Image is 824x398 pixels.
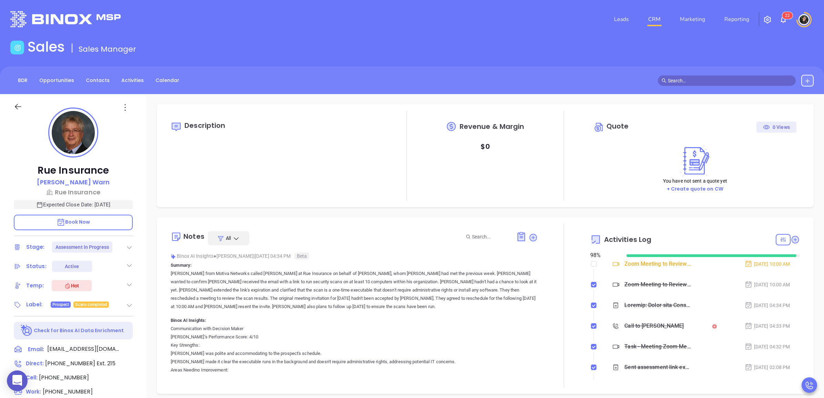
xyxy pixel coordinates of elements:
b: Binox AI Insights: [171,318,206,323]
img: svg%3e [171,254,176,259]
p: $ 0 [481,140,490,153]
div: Temp: [26,280,44,291]
a: Marketing [677,12,708,26]
a: Contacts [82,75,114,86]
span: Direct : [26,360,44,367]
p: You have not sent a quote yet [663,177,727,185]
div: [DATE] 10:00 AM [745,260,790,268]
span: [PHONE_NUMBER] [43,388,93,396]
img: profile-user [52,111,95,154]
a: Reporting [722,12,752,26]
p: Rue Insurance [14,164,133,177]
img: Create on CWSell [676,144,714,177]
span: Work: [26,388,41,395]
span: Quote [606,121,629,131]
img: iconSetting [763,16,772,24]
span: Sales Manager [79,44,136,54]
b: Summary: [171,263,192,268]
div: 98 % [590,251,618,259]
span: search [662,78,666,83]
span: Book Now [57,218,90,225]
img: Circle dollar [594,122,605,133]
div: Label: [26,299,43,310]
span: Activities Log [604,236,651,243]
span: Scans completed [75,301,107,308]
a: Activities [117,75,148,86]
a: + Create quote on CW [667,185,723,192]
div: Notes [183,233,204,240]
div: Zoom Meeting to Review Assessment - [PERSON_NAME] [624,279,691,290]
img: logo [10,11,121,27]
div: [DATE] 02:08 PM [745,364,790,371]
div: 0 Views [763,122,790,133]
span: Revenue & Margin [460,123,524,130]
a: Calendar [151,75,183,86]
img: Ai-Enrich-DaqCidB-.svg [21,325,33,337]
a: CRM [645,12,663,26]
div: [DATE] 04:34 PM [745,302,790,309]
span: 2 [787,13,790,18]
div: Assessment In Progress [56,242,109,253]
span: Cell : [26,374,38,381]
div: Sent assessment link expiring email. I called [PERSON_NAME] and no answer.&nbsp; [624,362,691,373]
span: Beta [294,253,309,259]
div: Hot [64,282,79,290]
div: Stage: [26,242,45,252]
span: Ext. 215 [95,359,115,367]
span: ● [213,253,217,259]
div: Active [65,261,79,272]
a: Opportunities [35,75,78,86]
a: Rue Insurance [14,187,133,197]
p: Expected Close Date: [DATE] [14,200,133,209]
a: BDR [14,75,32,86]
span: [PHONE_NUMBER] [39,374,89,381]
p: [PERSON_NAME] from Motiva Networks called [PERSON_NAME] at Rue Insurance on behalf of [PERSON_NAM... [171,269,537,311]
div: Loremip: Dolor sita Consec Adipisci elitse Doei te Inc Utlaboree do magnaa en Admini, veni Quis n... [624,300,691,310]
div: [DATE] 10:00 AM [745,281,790,288]
sup: 22 [782,12,793,19]
span: [EMAIL_ADDRESS][DOMAIN_NAME] [47,345,120,353]
h1: Sales [28,39,65,55]
span: All [226,235,231,242]
input: Search... [472,233,509,241]
p: Check for Binox AI Data Enrichment [34,327,124,334]
div: Task - Meeting Zoom Meeting to Review Assessment - [PERSON_NAME] [624,341,691,352]
div: [DATE] 04:33 PM [745,322,790,330]
span: Email: [28,345,44,354]
div: Binox AI Insights [PERSON_NAME] | [DATE] 04:34 PM [171,251,537,261]
img: user [798,14,810,25]
a: [PERSON_NAME] Warn [37,177,110,187]
span: 2 [785,13,787,18]
a: Leads [611,12,632,26]
input: Search… [668,77,792,84]
span: Description [184,121,225,130]
div: [DATE] 04:32 PM [745,343,790,350]
div: Call to [PERSON_NAME] [624,321,684,331]
button: + Create quote on CW [665,185,725,193]
span: [PHONE_NUMBER] [45,359,95,367]
p: [PERSON_NAME] Warn [37,177,110,187]
div: Zoom Meeting to Review Assessment - [PERSON_NAME] [624,259,691,269]
span: Prospect [52,301,69,308]
img: iconNotification [779,16,787,24]
div: Status: [26,261,47,272]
